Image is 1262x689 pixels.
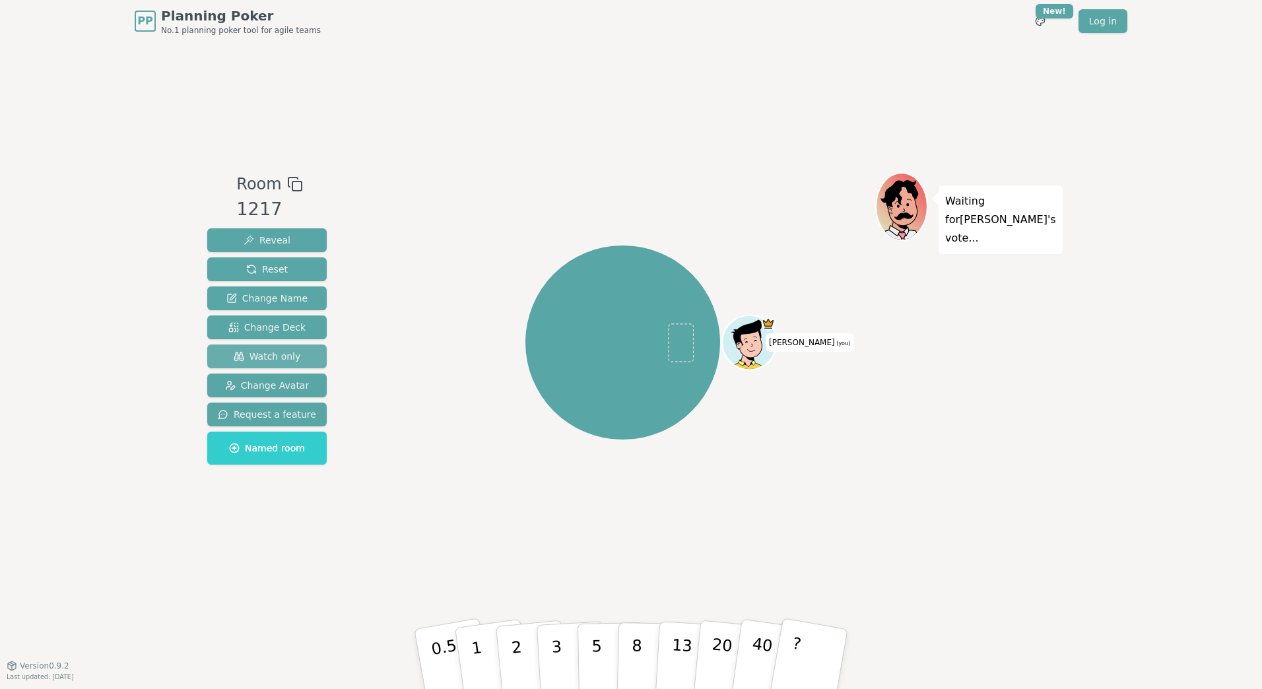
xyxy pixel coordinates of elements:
a: PPPlanning PokerNo.1 planning poker tool for agile teams [135,7,321,36]
span: Last updated: [DATE] [7,673,74,680]
span: Lukas is the host [762,317,776,331]
button: Click to change your avatar [724,317,776,368]
a: Log in [1079,9,1127,33]
button: Change Name [207,286,327,310]
button: Named room [207,432,327,465]
span: Room [236,172,281,196]
button: Reveal [207,228,327,252]
button: Change Deck [207,315,327,339]
button: Request a feature [207,403,327,426]
div: 1217 [236,196,302,223]
span: Change Avatar [225,379,310,392]
span: Change Deck [228,321,306,334]
button: Watch only [207,344,327,368]
span: Click to change your name [766,333,853,352]
span: Reset [246,263,288,276]
span: Version 0.9.2 [20,661,69,671]
button: Version0.9.2 [7,661,69,671]
span: Reveal [244,234,290,247]
span: PP [137,13,152,29]
button: Reset [207,257,327,281]
span: (you) [835,341,851,346]
span: No.1 planning poker tool for agile teams [161,25,321,36]
button: New! [1028,9,1052,33]
button: Change Avatar [207,374,327,397]
span: Named room [229,442,305,455]
span: Watch only [234,350,301,363]
p: Waiting for [PERSON_NAME] 's vote... [945,192,1056,247]
span: Change Name [226,292,308,305]
div: New! [1036,4,1073,18]
span: Request a feature [218,408,316,421]
span: Planning Poker [161,7,321,25]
